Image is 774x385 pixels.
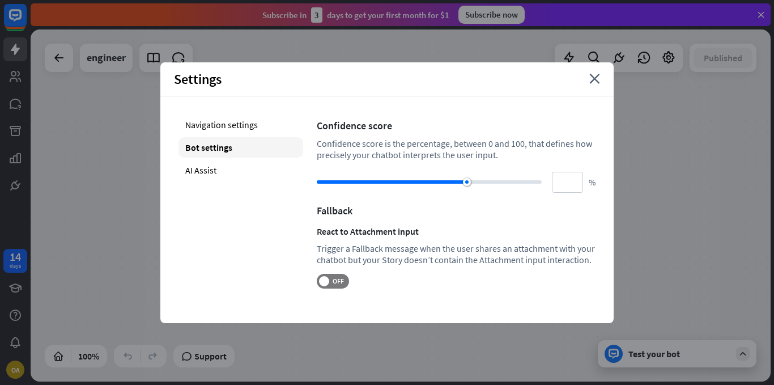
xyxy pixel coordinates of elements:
div: Subscribe in days to get your first month for $1 [262,7,449,23]
div: OA [6,361,24,379]
div: AI Assist [178,160,303,180]
span: OFF [329,277,347,286]
div: React to Attachment input [317,226,596,237]
span: Support [194,347,227,365]
button: Published [694,48,752,68]
div: Test your bot [628,348,730,359]
div: Confidence score is the percentage, between 0 and 100, that defines how precisely your chatbot in... [317,138,596,160]
div: days [10,262,21,270]
div: Navigation settings [178,115,303,135]
div: Subscribe now [458,6,525,24]
div: Fallback [317,204,596,217]
div: Bot settings [178,137,303,158]
div: engineer [87,44,126,72]
span: % [589,177,596,188]
div: 100% [75,347,103,365]
div: 14 [10,252,21,262]
div: Confidence score [317,119,596,132]
div: Trigger a Fallback message when the user shares an attachment with your chatbot but your Story do... [317,243,596,265]
button: Open LiveChat chat widget [9,5,43,39]
a: 14 days [3,249,27,273]
div: 3 [311,7,322,23]
i: close [589,74,600,84]
span: Settings [174,70,222,88]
